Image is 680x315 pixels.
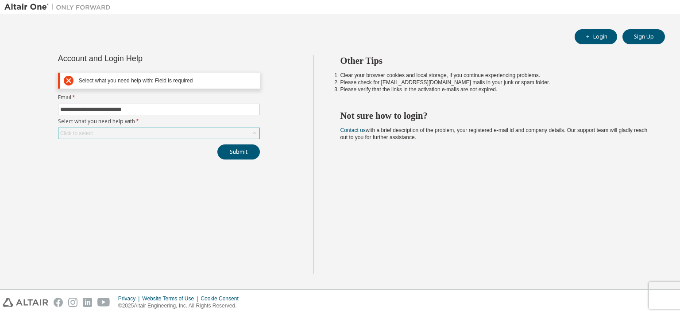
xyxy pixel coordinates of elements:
img: youtube.svg [97,298,110,307]
img: facebook.svg [54,298,63,307]
div: Privacy [118,295,142,302]
img: linkedin.svg [83,298,92,307]
div: Website Terms of Use [142,295,201,302]
button: Submit [217,144,260,159]
div: Account and Login Help [58,55,220,62]
li: Please verify that the links in the activation e-mails are not expired. [340,86,649,93]
img: Altair One [4,3,115,12]
div: Click to select [60,130,93,137]
li: Please check for [EMAIL_ADDRESS][DOMAIN_NAME] mails in your junk or spam folder. [340,79,649,86]
img: altair_logo.svg [3,298,48,307]
img: instagram.svg [68,298,77,307]
p: © 2025 Altair Engineering, Inc. All Rights Reserved. [118,302,244,310]
h2: Not sure how to login? [340,110,649,121]
h2: Other Tips [340,55,649,66]
label: Email [58,94,260,101]
button: Login [575,29,617,44]
div: Click to select [58,128,259,139]
span: with a brief description of the problem, your registered e-mail id and company details. Our suppo... [340,127,648,140]
a: Contact us [340,127,366,133]
div: Select what you need help with: Field is required [79,78,256,84]
button: Sign Up [622,29,665,44]
label: Select what you need help with [58,118,260,125]
div: Cookie Consent [201,295,243,302]
li: Clear your browser cookies and local storage, if you continue experiencing problems. [340,72,649,79]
